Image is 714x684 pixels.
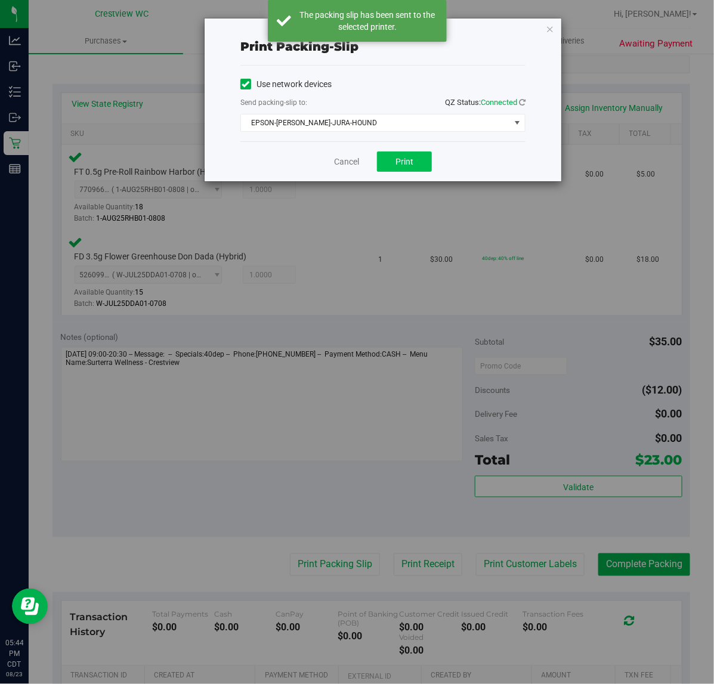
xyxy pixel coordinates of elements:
[445,98,526,107] span: QZ Status:
[395,157,413,166] span: Print
[240,78,332,91] label: Use network devices
[298,9,438,33] div: The packing slip has been sent to the selected printer.
[241,114,510,131] span: EPSON-[PERSON_NAME]-JURA-HOUND
[334,156,359,168] a: Cancel
[510,114,525,131] span: select
[377,151,432,172] button: Print
[481,98,517,107] span: Connected
[240,39,358,54] span: Print packing-slip
[12,589,48,624] iframe: Resource center
[240,97,307,108] label: Send packing-slip to:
